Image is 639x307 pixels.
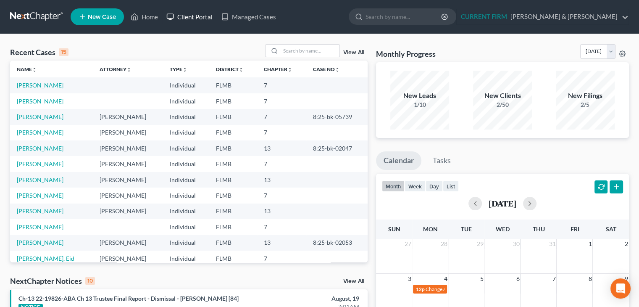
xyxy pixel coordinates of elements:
[407,274,412,284] span: 3
[264,66,292,72] a: Chapterunfold_more
[556,91,615,101] div: New Filings
[306,109,368,124] td: 8:25-bk-05739
[306,140,368,156] td: 8:25-bk-02047
[257,219,306,235] td: 7
[556,101,615,109] div: 2/5
[405,180,426,192] button: week
[182,67,187,72] i: unfold_more
[163,251,209,266] td: Individual
[216,66,244,72] a: Districtunfold_more
[473,101,532,109] div: 2/50
[209,188,257,203] td: FLMB
[217,9,280,24] a: Managed Cases
[376,151,421,170] a: Calendar
[624,274,629,284] span: 9
[388,225,400,233] span: Sun
[532,225,544,233] span: Thu
[257,77,306,93] td: 7
[489,199,516,208] h2: [DATE]
[439,239,448,249] span: 28
[610,278,631,299] div: Open Intercom Messenger
[512,239,520,249] span: 30
[126,9,162,24] a: Home
[426,180,443,192] button: day
[59,48,68,56] div: 15
[461,225,472,233] span: Tue
[257,188,306,203] td: 7
[17,176,63,183] a: [PERSON_NAME]
[163,204,209,219] td: Individual
[93,109,163,124] td: [PERSON_NAME]
[88,14,116,20] span: New Case
[551,274,556,284] span: 7
[495,225,509,233] span: Wed
[93,204,163,219] td: [PERSON_NAME]
[251,294,359,303] div: August, 19
[209,156,257,172] td: FLMB
[32,67,37,72] i: unfold_more
[587,274,592,284] span: 8
[257,109,306,124] td: 7
[343,50,364,56] a: View All
[515,274,520,284] span: 6
[423,225,437,233] span: Mon
[209,235,257,251] td: FLMB
[18,295,239,302] a: Ch-13 22-19826-ABA Ch 13 Trustee Final Report - Dismissal - [PERSON_NAME] [84]
[163,125,209,140] td: Individual
[209,109,257,124] td: FLMB
[170,66,187,72] a: Typeunfold_more
[163,219,209,235] td: Individual
[257,93,306,109] td: 7
[257,140,306,156] td: 13
[335,67,340,72] i: unfold_more
[415,286,424,292] span: 12p
[17,113,63,120] a: [PERSON_NAME]
[257,204,306,219] td: 13
[306,235,368,251] td: 8:25-bk-02053
[313,66,340,72] a: Case Nounfold_more
[17,207,63,214] a: [PERSON_NAME]
[163,93,209,109] td: Individual
[17,255,74,262] a: [PERSON_NAME], Eid
[209,77,257,93] td: FLMB
[93,235,163,251] td: [PERSON_NAME]
[382,180,405,192] button: month
[281,45,339,57] input: Search by name...
[343,278,364,284] a: View All
[93,140,163,156] td: [PERSON_NAME]
[479,274,484,284] span: 5
[443,180,459,192] button: list
[257,172,306,188] td: 13
[17,129,63,136] a: [PERSON_NAME]
[390,91,449,101] div: New Leads
[287,67,292,72] i: unfold_more
[257,251,306,266] td: 7
[17,160,63,167] a: [PERSON_NAME]
[473,91,532,101] div: New Clients
[587,239,592,249] span: 1
[605,225,616,233] span: Sat
[443,274,448,284] span: 4
[209,204,257,219] td: FLMB
[93,172,163,188] td: [PERSON_NAME]
[17,82,63,89] a: [PERSON_NAME]
[209,251,257,266] td: FLMB
[17,192,63,199] a: [PERSON_NAME]
[209,93,257,109] td: FLMB
[17,223,63,230] a: [PERSON_NAME]
[163,77,209,93] td: Individual
[17,66,37,72] a: Nameunfold_more
[10,276,95,286] div: NextChapter Notices
[163,140,209,156] td: Individual
[257,235,306,251] td: 13
[163,172,209,188] td: Individual
[163,109,209,124] td: Individual
[163,235,209,251] td: Individual
[100,66,131,72] a: Attorneyunfold_more
[209,125,257,140] td: FLMB
[163,188,209,203] td: Individual
[257,156,306,172] td: 7
[390,101,449,109] div: 1/10
[93,251,163,266] td: [PERSON_NAME]
[162,9,217,24] a: Client Portal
